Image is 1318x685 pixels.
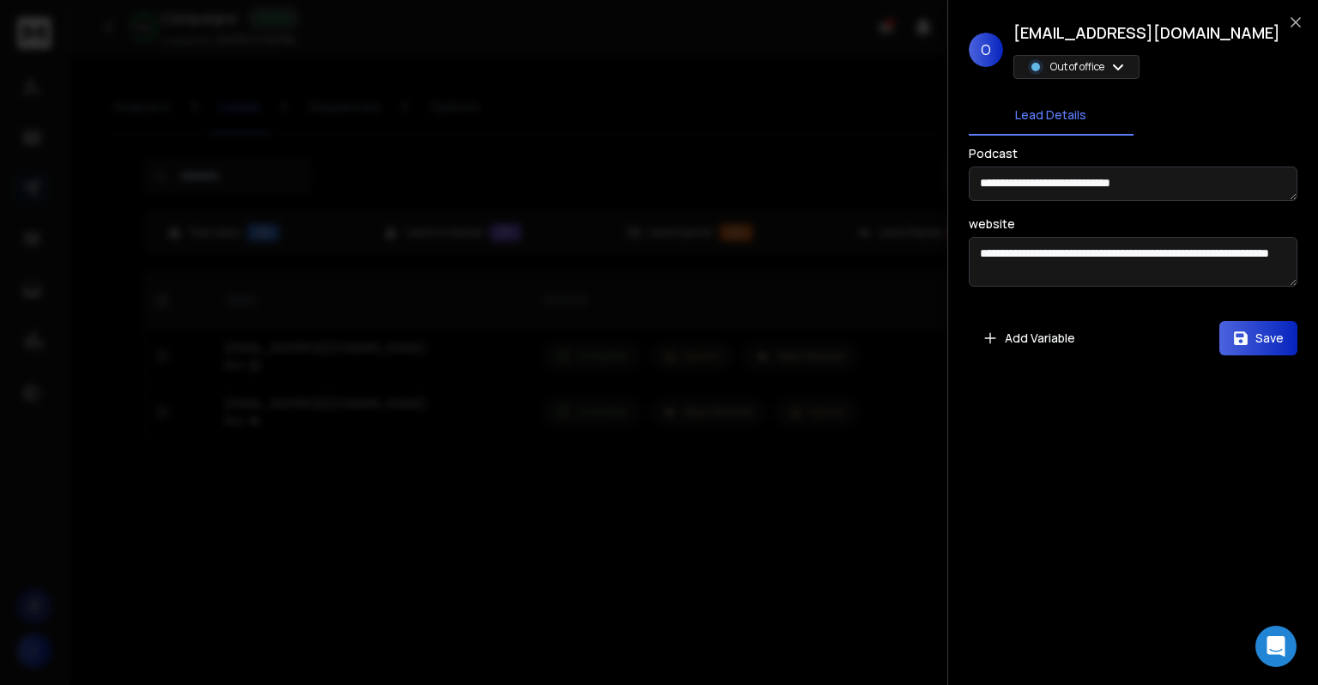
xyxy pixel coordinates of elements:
label: website [969,218,1015,230]
button: Add Variable [969,321,1089,355]
span: O [969,33,1003,67]
h1: [EMAIL_ADDRESS][DOMAIN_NAME] [1013,21,1280,45]
label: Podcast [969,148,1018,160]
button: Lead Details [969,96,1134,136]
button: Save [1219,321,1297,355]
p: Out of office [1050,60,1104,74]
div: Open Intercom Messenger [1255,626,1297,667]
